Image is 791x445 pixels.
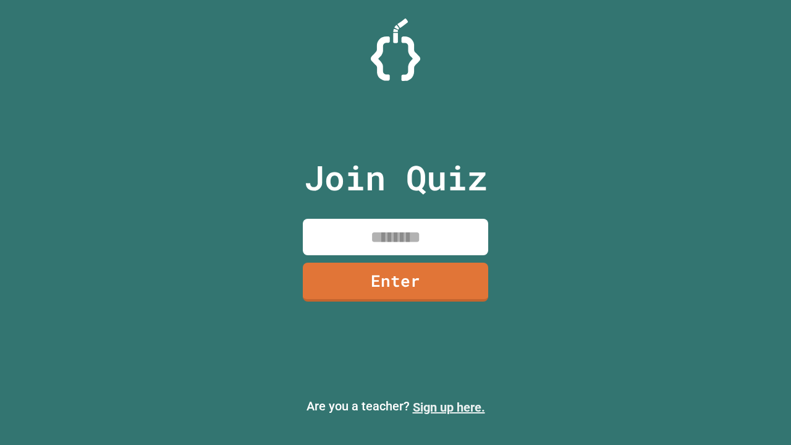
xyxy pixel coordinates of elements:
a: Sign up here. [413,400,485,415]
p: Are you a teacher? [10,397,781,417]
iframe: chat widget [688,342,779,394]
img: Logo.svg [371,19,420,81]
iframe: chat widget [739,396,779,433]
p: Join Quiz [304,152,488,203]
a: Enter [303,263,488,302]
